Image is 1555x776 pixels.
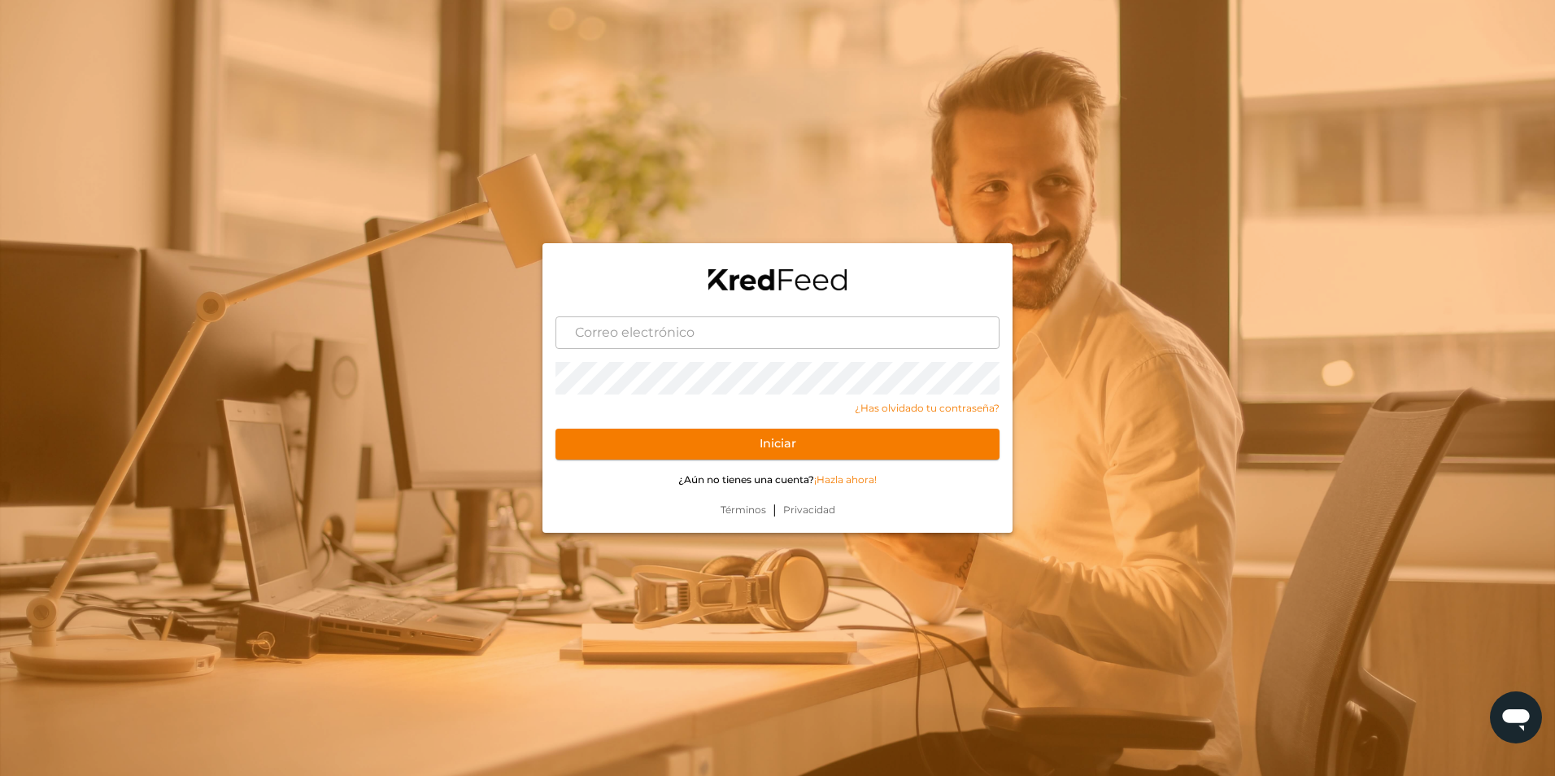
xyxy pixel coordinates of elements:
[1500,701,1532,734] img: chatIcon
[708,269,847,290] img: logo-black.png
[542,500,1013,533] div: |
[714,503,773,517] a: Términos
[814,473,877,486] a: ¡Hazla ahora!
[777,503,842,517] a: Privacidad
[555,401,1000,416] a: ¿Has olvidado tu contraseña?
[555,429,1000,460] button: Iniciar
[555,473,1000,487] p: ¿Aún no tienes una cuenta?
